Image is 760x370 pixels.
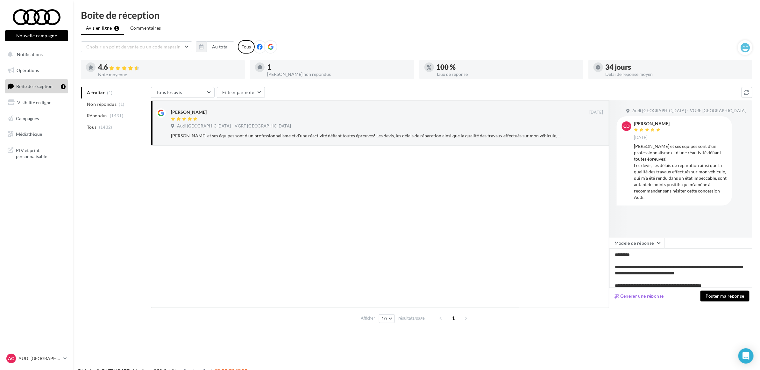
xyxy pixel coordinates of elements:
[156,90,182,95] span: Tous les avis
[437,72,578,76] div: Taux de réponse
[17,68,39,73] span: Opérations
[81,10,752,20] div: Boîte de réception
[609,238,664,249] button: Modèle de réponse
[171,109,207,115] div: [PERSON_NAME]
[4,96,69,109] a: Visibilité en ligne
[207,41,234,52] button: Au total
[16,115,39,121] span: Campagnes
[16,131,42,137] span: Médiathèque
[16,146,66,160] span: PLV et print personnalisable
[81,41,192,52] button: Choisir un point de vente ou un code magasin
[110,113,123,118] span: (1431)
[98,72,240,77] div: Note moyenne
[634,121,670,126] div: [PERSON_NAME]
[16,83,53,89] span: Boîte de réception
[18,355,61,362] p: AUDI [GEOGRAPHIC_DATA]
[151,87,215,98] button: Tous les avis
[87,112,108,119] span: Répondus
[130,25,161,31] span: Commentaires
[437,64,578,71] div: 100 %
[361,315,375,321] span: Afficher
[4,64,69,77] a: Opérations
[267,64,409,71] div: 1
[171,133,562,139] div: [PERSON_NAME] et ses équipes sont d’un professionnalisme et d’une réactivité défiant toutes épreu...
[196,41,234,52] button: Au total
[382,316,387,321] span: 10
[612,292,666,300] button: Générer une réponse
[606,72,747,76] div: Délai de réponse moyen
[86,44,181,49] span: Choisir un point de vente ou un code magasin
[238,40,255,54] div: Tous
[606,64,747,71] div: 34 jours
[17,100,51,105] span: Visibilité en ligne
[634,143,727,200] div: [PERSON_NAME] et ses équipes sont d’un professionnalisme et d’une réactivité défiant toutes épreu...
[4,127,69,141] a: Médiathèque
[4,143,69,162] a: PLV et print personnalisable
[5,352,68,365] a: AC AUDI [GEOGRAPHIC_DATA]
[4,79,69,93] a: Boîte de réception1
[589,110,603,115] span: [DATE]
[177,123,291,129] span: Audi [GEOGRAPHIC_DATA] - VGRF [GEOGRAPHIC_DATA]
[624,123,630,129] span: CD
[87,124,96,130] span: Tous
[99,125,112,130] span: (1432)
[61,84,66,89] div: 1
[8,355,14,362] span: AC
[217,87,265,98] button: Filtrer par note
[98,64,240,71] div: 4.6
[632,108,746,114] span: Audi [GEOGRAPHIC_DATA] - VGRF [GEOGRAPHIC_DATA]
[119,102,124,107] span: (1)
[5,30,68,41] button: Nouvelle campagne
[634,135,648,141] span: [DATE]
[17,52,43,57] span: Notifications
[738,348,754,364] div: Open Intercom Messenger
[700,291,749,301] button: Poster ma réponse
[398,315,425,321] span: résultats/page
[267,72,409,76] div: [PERSON_NAME] non répondus
[379,314,395,323] button: 10
[4,48,67,61] button: Notifications
[4,112,69,125] a: Campagnes
[87,101,117,107] span: Non répondus
[448,313,458,323] span: 1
